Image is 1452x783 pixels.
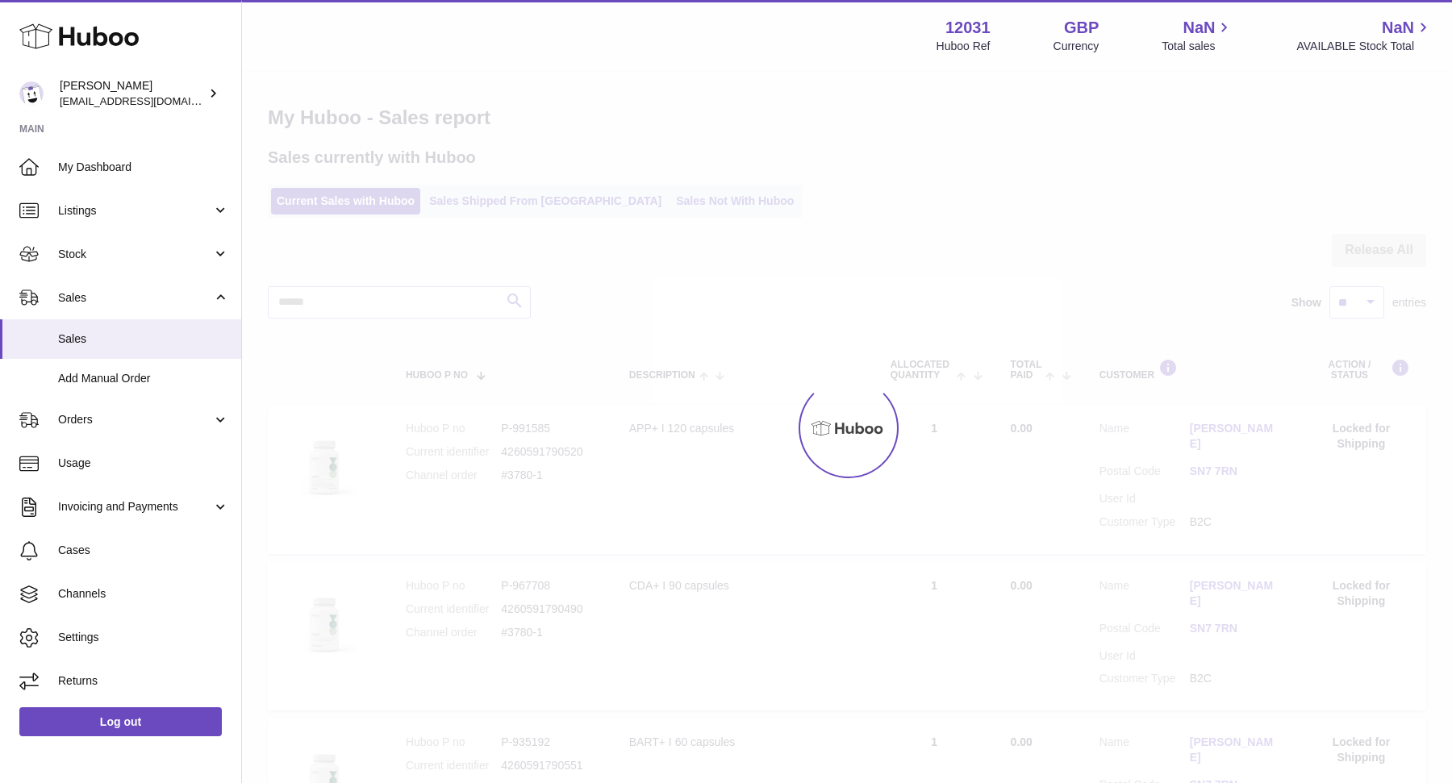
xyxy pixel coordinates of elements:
a: Log out [19,707,222,736]
img: admin@makewellforyou.com [19,81,44,106]
strong: GBP [1064,17,1099,39]
span: Invoicing and Payments [58,499,212,514]
span: Total sales [1162,39,1233,54]
span: Sales [58,331,229,347]
span: Channels [58,586,229,602]
a: NaN AVAILABLE Stock Total [1296,17,1433,54]
div: [PERSON_NAME] [60,78,205,109]
div: Huboo Ref [937,39,991,54]
span: Returns [58,673,229,689]
span: My Dashboard [58,160,229,175]
span: Cases [58,543,229,558]
span: NaN [1183,17,1215,39]
span: Usage [58,456,229,471]
span: Orders [58,412,212,427]
div: Currency [1054,39,1099,54]
span: Stock [58,247,212,262]
a: NaN Total sales [1162,17,1233,54]
strong: 12031 [945,17,991,39]
span: [EMAIL_ADDRESS][DOMAIN_NAME] [60,94,237,107]
span: NaN [1382,17,1414,39]
span: Add Manual Order [58,371,229,386]
span: Sales [58,290,212,306]
span: Settings [58,630,229,645]
span: AVAILABLE Stock Total [1296,39,1433,54]
span: Listings [58,203,212,219]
